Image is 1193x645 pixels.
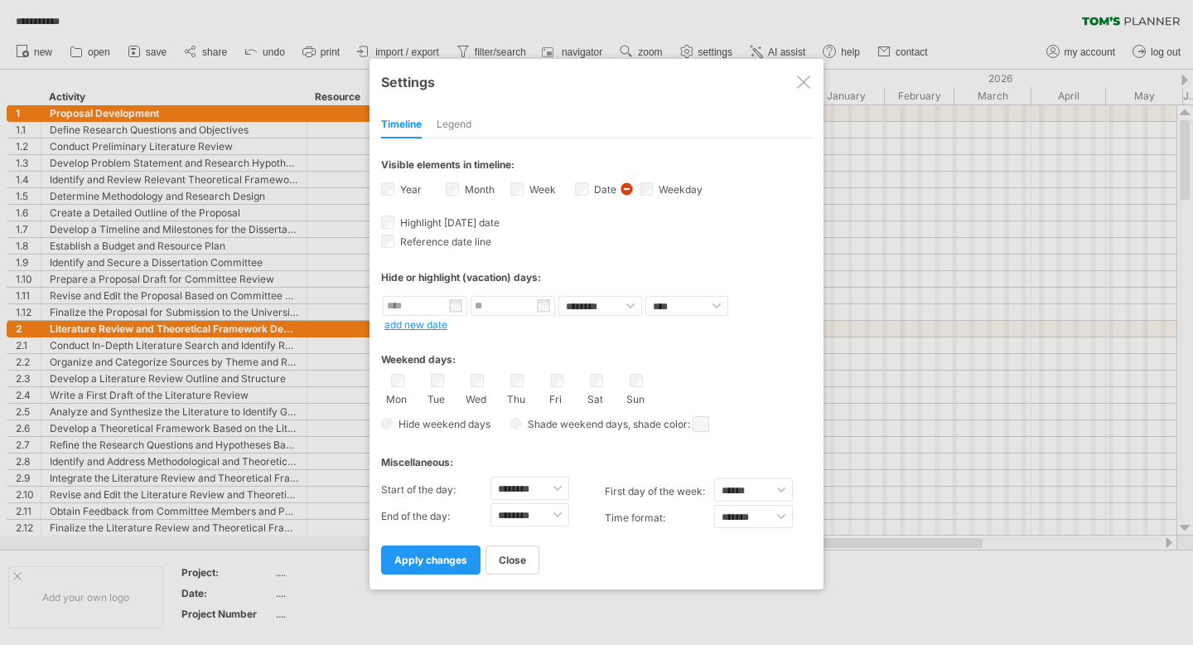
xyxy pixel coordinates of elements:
span: apply changes [394,554,467,566]
label: End of the day: [381,503,490,530]
label: Sun [625,390,645,405]
label: Sat [585,390,606,405]
span: Reference date line [397,235,491,248]
span: , shade color: [628,415,709,434]
label: Tue [426,390,447,405]
label: Time format: [605,505,714,531]
label: Mon [386,390,407,405]
label: Week [526,183,556,196]
label: Wed [466,390,486,405]
a: close [485,546,539,575]
a: apply changes [381,546,481,575]
div: Visible elements in timeline: [381,158,812,176]
label: Month [461,183,495,196]
label: first day of the week: [605,478,714,505]
label: Date [591,183,616,196]
div: Settings [381,66,812,96]
label: Weekday [655,183,703,196]
div: Timeline [381,112,422,138]
label: Thu [505,390,526,405]
label: Fri [545,390,566,405]
span: Shade weekend days [522,418,628,430]
div: Miscellaneous: [381,440,812,473]
span: Hide weekend days [393,418,490,430]
div: Legend [437,112,471,138]
div: Hide or highlight (vacation) days: [381,271,812,284]
div: Weekend days: [381,337,812,370]
span: click here to change the shade color [693,416,709,432]
span: Highlight [DATE] date [397,216,500,229]
a: add new date [384,318,447,331]
label: Start of the day: [381,477,490,503]
label: Year [397,183,422,196]
span: close [499,554,526,566]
